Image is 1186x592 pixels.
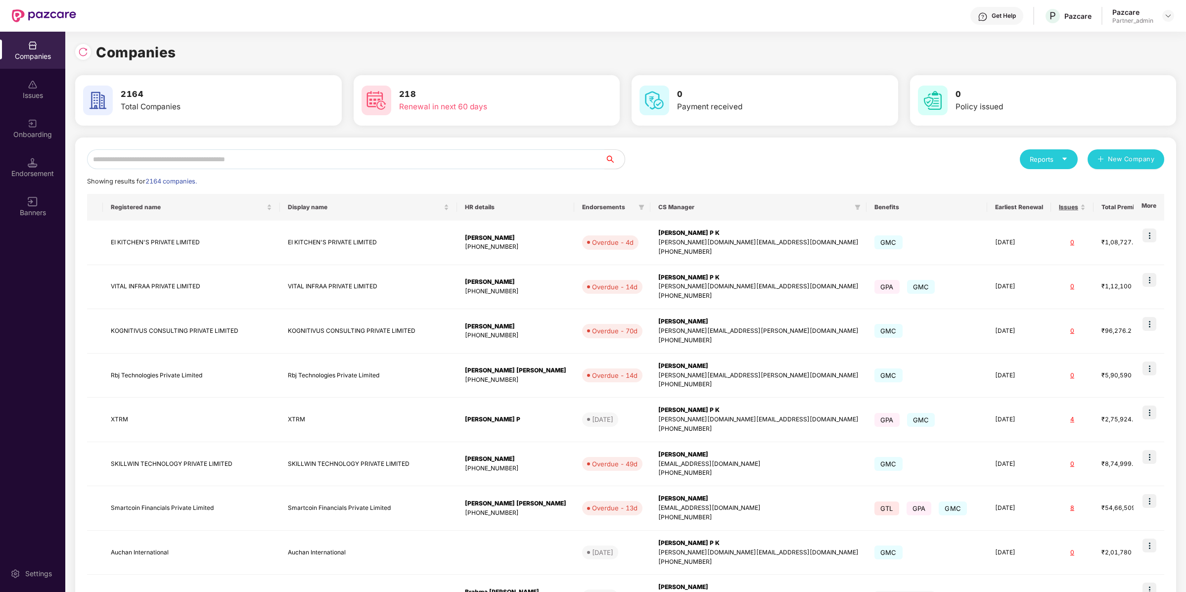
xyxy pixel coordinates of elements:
[658,494,859,503] div: [PERSON_NAME]
[1101,203,1143,211] span: Total Premium
[907,501,932,515] span: GPA
[658,228,859,238] div: [PERSON_NAME] P K
[939,501,967,515] span: GMC
[874,501,899,515] span: GTL
[639,204,644,210] span: filter
[592,370,638,380] div: Overdue - 14d
[987,442,1051,487] td: [DATE]
[1101,415,1151,424] div: ₹2,75,924.12
[1142,362,1156,375] img: icon
[28,41,38,50] img: svg+xml;base64,PHN2ZyBpZD0iQ29tcGFuaWVzIiB4bWxucz0iaHR0cDovL3d3dy53My5vcmcvMjAwMC9zdmciIHdpZHRoPS...
[1064,11,1092,21] div: Pazcare
[1094,194,1159,221] th: Total Premium
[1142,406,1156,419] img: icon
[658,583,859,592] div: [PERSON_NAME]
[978,12,988,22] img: svg+xml;base64,PHN2ZyBpZD0iSGVscC0zMngzMiIgeG1sbnM9Imh0dHA6Ly93d3cudzMub3JnLzIwMDAvc3ZnIiB3aWR0aD...
[855,204,861,210] span: filter
[592,237,634,247] div: Overdue - 4d
[853,201,863,213] span: filter
[987,309,1051,354] td: [DATE]
[465,233,566,243] div: [PERSON_NAME]
[28,119,38,129] img: svg+xml;base64,PHN2ZyB3aWR0aD0iMjAiIGhlaWdodD0iMjAiIHZpZXdCb3g9IjAgMCAyMCAyMCIgZmlsbD0ibm9uZSIgeG...
[22,569,55,579] div: Settings
[121,88,285,101] h3: 2164
[1134,194,1164,221] th: More
[280,442,457,487] td: SKILLWIN TECHNOLOGY PRIVATE LIMITED
[874,280,900,294] span: GPA
[874,457,903,471] span: GMC
[111,203,265,211] span: Registered name
[1059,548,1086,557] div: 0
[592,282,638,292] div: Overdue - 14d
[103,194,280,221] th: Registered name
[658,380,859,389] div: [PHONE_NUMBER]
[987,354,1051,398] td: [DATE]
[658,317,859,326] div: [PERSON_NAME]
[658,282,859,291] div: [PERSON_NAME][DOMAIN_NAME][EMAIL_ADDRESS][DOMAIN_NAME]
[280,194,457,221] th: Display name
[592,547,613,557] div: [DATE]
[465,464,566,473] div: [PHONE_NUMBER]
[658,503,859,513] div: [EMAIL_ADDRESS][DOMAIN_NAME]
[121,101,285,113] div: Total Companies
[1059,503,1086,513] div: 8
[465,455,566,464] div: [PERSON_NAME]
[1101,238,1151,247] div: ₹1,08,727.56
[592,414,613,424] div: [DATE]
[96,42,176,63] h1: Companies
[280,309,457,354] td: KOGNITIVUS CONSULTING PRIVATE LIMITED
[1051,194,1094,221] th: Issues
[992,12,1016,20] div: Get Help
[987,486,1051,531] td: [DATE]
[1059,371,1086,380] div: 0
[639,86,669,115] img: svg+xml;base64,PHN2ZyB4bWxucz0iaHR0cDovL3d3dy53My5vcmcvMjAwMC9zdmciIHdpZHRoPSI2MCIgaGVpZ2h0PSI2MC...
[465,287,566,296] div: [PHONE_NUMBER]
[918,86,948,115] img: svg+xml;base64,PHN2ZyB4bWxucz0iaHR0cDovL3d3dy53My5vcmcvMjAwMC9zdmciIHdpZHRoPSI2MCIgaGVpZ2h0PSI2MC...
[1101,282,1151,291] div: ₹1,12,100
[28,158,38,168] img: svg+xml;base64,PHN2ZyB3aWR0aD0iMTQuNSIgaGVpZ2h0PSIxNC41IiB2aWV3Qm94PSIwIDAgMTYgMTYiIGZpbGw9Im5vbm...
[658,203,851,211] span: CS Manager
[1142,228,1156,242] img: icon
[103,354,280,398] td: Rbj Technologies Private Limited
[1059,459,1086,469] div: 0
[874,368,903,382] span: GMC
[1101,371,1151,380] div: ₹5,90,590
[1059,203,1078,211] span: Issues
[592,326,638,336] div: Overdue - 70d
[637,201,646,213] span: filter
[145,178,197,185] span: 2164 companies.
[658,557,859,567] div: [PHONE_NUMBER]
[280,221,457,265] td: EI KITCHEN'S PRIVATE LIMITED
[907,280,935,294] span: GMC
[956,101,1120,113] div: Policy issued
[288,203,442,211] span: Display name
[658,459,859,469] div: [EMAIL_ADDRESS][DOMAIN_NAME]
[103,398,280,442] td: XTRM
[874,413,900,427] span: GPA
[987,194,1051,221] th: Earliest Renewal
[867,194,987,221] th: Benefits
[592,503,638,513] div: Overdue - 13d
[1142,539,1156,552] img: icon
[604,149,625,169] button: search
[874,235,903,249] span: GMC
[280,265,457,310] td: VITAL INFRAA PRIVATE LIMITED
[1108,154,1155,164] span: New Company
[465,415,566,424] div: [PERSON_NAME] P
[465,375,566,385] div: [PHONE_NUMBER]
[658,468,859,478] div: [PHONE_NUMBER]
[1142,494,1156,508] img: icon
[658,415,859,424] div: [PERSON_NAME][DOMAIN_NAME][EMAIL_ADDRESS][DOMAIN_NAME]
[582,203,635,211] span: Endorsements
[78,47,88,57] img: svg+xml;base64,PHN2ZyBpZD0iUmVsb2FkLTMyeDMyIiB4bWxucz0iaHR0cDovL3d3dy53My5vcmcvMjAwMC9zdmciIHdpZH...
[10,569,20,579] img: svg+xml;base64,PHN2ZyBpZD0iU2V0dGluZy0yMHgyMCIgeG1sbnM9Imh0dHA6Ly93d3cudzMub3JnLzIwMDAvc3ZnIiB3aW...
[465,331,566,340] div: [PHONE_NUMBER]
[592,459,638,469] div: Overdue - 49d
[457,194,574,221] th: HR details
[280,398,457,442] td: XTRM
[658,450,859,459] div: [PERSON_NAME]
[658,273,859,282] div: [PERSON_NAME] P K
[658,424,859,434] div: [PHONE_NUMBER]
[83,86,113,115] img: svg+xml;base64,PHN2ZyB4bWxucz0iaHR0cDovL3d3dy53My5vcmcvMjAwMC9zdmciIHdpZHRoPSI2MCIgaGVpZ2h0PSI2MC...
[987,221,1051,265] td: [DATE]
